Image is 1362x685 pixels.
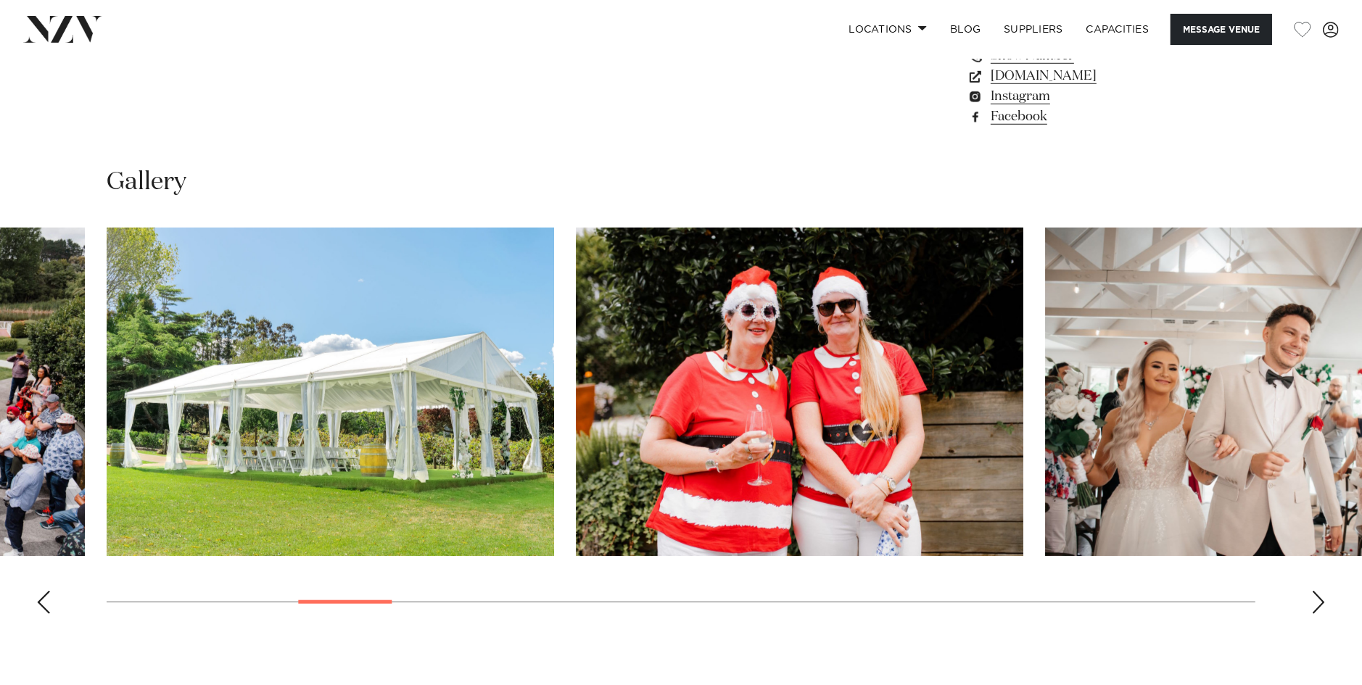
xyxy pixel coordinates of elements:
[107,228,554,556] swiper-slide: 6 / 30
[992,14,1074,45] a: SUPPLIERS
[967,86,1203,107] a: Instagram
[576,228,1023,556] swiper-slide: 7 / 30
[967,107,1203,127] a: Facebook
[1171,14,1272,45] button: Message Venue
[967,66,1203,86] a: [DOMAIN_NAME]
[1075,14,1161,45] a: Capacities
[107,166,186,199] h2: Gallery
[23,16,102,42] img: nzv-logo.png
[837,14,938,45] a: Locations
[938,14,992,45] a: BLOG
